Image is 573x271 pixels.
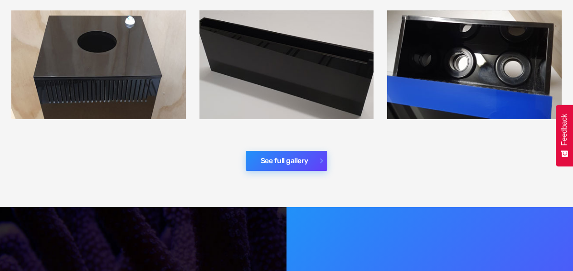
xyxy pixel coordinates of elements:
img: Overflow 1 [387,10,562,119]
button: Feedback - Show survey [556,105,573,166]
img: Overflow 2 [199,10,374,119]
img: Overflow 3 [11,10,186,119]
span: Feedback [560,114,568,145]
a: See full gallery [246,151,327,171]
